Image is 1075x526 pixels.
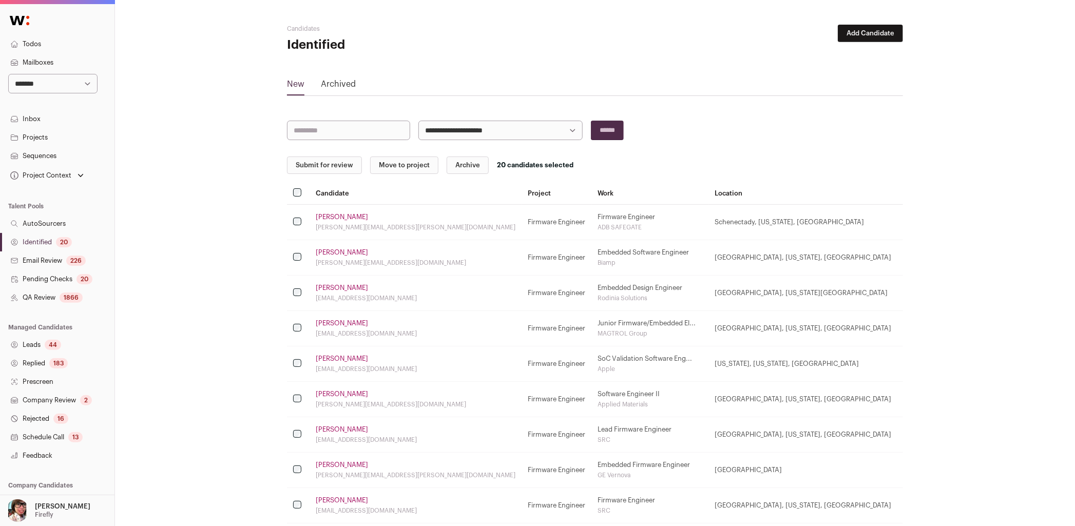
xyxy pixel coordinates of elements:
[310,182,522,204] th: Candidate
[68,432,83,442] div: 13
[316,506,515,515] div: [EMAIL_ADDRESS][DOMAIN_NAME]
[316,365,515,373] div: [EMAIL_ADDRESS][DOMAIN_NAME]
[708,417,950,452] td: [GEOGRAPHIC_DATA], [US_STATE], [GEOGRAPHIC_DATA]
[66,256,86,266] div: 226
[591,417,708,452] td: Lead Firmware Engineer
[316,436,515,444] div: [EMAIL_ADDRESS][DOMAIN_NAME]
[316,461,368,469] a: [PERSON_NAME]
[316,223,515,231] div: [PERSON_NAME][EMAIL_ADDRESS][PERSON_NAME][DOMAIN_NAME]
[316,355,368,363] a: [PERSON_NAME]
[80,395,92,405] div: 2
[316,390,368,398] a: [PERSON_NAME]
[316,329,515,338] div: [EMAIL_ADDRESS][DOMAIN_NAME]
[522,452,591,488] td: Firmware Engineer
[316,248,368,257] a: [PERSON_NAME]
[598,294,702,302] div: Rodinia Solutions
[591,182,708,204] th: Work
[522,488,591,523] td: Firmware Engineer
[708,488,950,523] td: [GEOGRAPHIC_DATA], [US_STATE], [GEOGRAPHIC_DATA]
[60,293,83,303] div: 1866
[370,157,438,174] button: Move to project
[708,381,950,417] td: [GEOGRAPHIC_DATA], [US_STATE], [GEOGRAPHIC_DATA]
[45,340,61,350] div: 44
[56,237,72,247] div: 20
[708,346,950,381] td: [US_STATE], [US_STATE], [GEOGRAPHIC_DATA]
[591,275,708,310] td: Embedded Design Engineer
[6,499,29,522] img: 14759586-medium_jpg
[522,310,591,346] td: Firmware Engineer
[598,329,702,338] div: MAGTROL Group
[708,182,950,204] th: Location
[497,161,573,169] div: 20 candidates selected
[522,182,591,204] th: Project
[708,275,950,310] td: [GEOGRAPHIC_DATA], [US_STATE][GEOGRAPHIC_DATA]
[522,346,591,381] td: Firmware Engineer
[316,496,368,504] a: [PERSON_NAME]
[598,259,702,267] div: Biamp
[708,240,950,275] td: [GEOGRAPHIC_DATA], [US_STATE], [GEOGRAPHIC_DATA]
[522,417,591,452] td: Firmware Engineer
[35,511,53,519] p: Firefly
[598,471,702,479] div: GE Vernova
[522,204,591,240] td: Firmware Engineer
[8,171,71,180] div: Project Context
[591,381,708,417] td: Software Engineer II
[708,310,950,346] td: [GEOGRAPHIC_DATA], [US_STATE], [GEOGRAPHIC_DATA]
[598,400,702,408] div: Applied Materials
[316,425,368,434] a: [PERSON_NAME]
[598,436,702,444] div: SRC
[287,78,304,94] a: New
[838,25,903,42] button: Add Candidate
[49,358,68,368] div: 183
[316,471,515,479] div: [PERSON_NAME][EMAIL_ADDRESS][PERSON_NAME][DOMAIN_NAME]
[598,223,702,231] div: ADB SAFEGATE
[522,381,591,417] td: Firmware Engineer
[316,259,515,267] div: [PERSON_NAME][EMAIL_ADDRESS][DOMAIN_NAME]
[316,213,368,221] a: [PERSON_NAME]
[598,506,702,515] div: SRC
[316,400,515,408] div: [PERSON_NAME][EMAIL_ADDRESS][DOMAIN_NAME]
[591,240,708,275] td: Embedded Software Engineer
[447,157,489,174] button: Archive
[4,10,35,31] img: Wellfound
[4,499,92,522] button: Open dropdown
[316,319,368,327] a: [PERSON_NAME]
[708,204,950,240] td: Schenectady, [US_STATE], [GEOGRAPHIC_DATA]
[316,284,368,292] a: [PERSON_NAME]
[522,275,591,310] td: Firmware Engineer
[321,78,356,94] a: Archived
[591,488,708,523] td: Firmware Engineer
[591,452,708,488] td: Embedded Firmware Engineer
[591,310,708,346] td: Junior Firmware/Embedded El...
[35,502,90,511] p: [PERSON_NAME]
[708,452,950,488] td: [GEOGRAPHIC_DATA]
[598,365,702,373] div: Apple
[287,37,492,53] h1: Identified
[287,157,362,174] button: Submit for review
[8,168,86,183] button: Open dropdown
[53,414,68,424] div: 16
[287,25,492,33] h2: Candidates
[522,240,591,275] td: Firmware Engineer
[76,274,92,284] div: 20
[591,346,708,381] td: SoC Validation Software Eng...
[316,294,515,302] div: [EMAIL_ADDRESS][DOMAIN_NAME]
[591,204,708,240] td: Firmware Engineer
